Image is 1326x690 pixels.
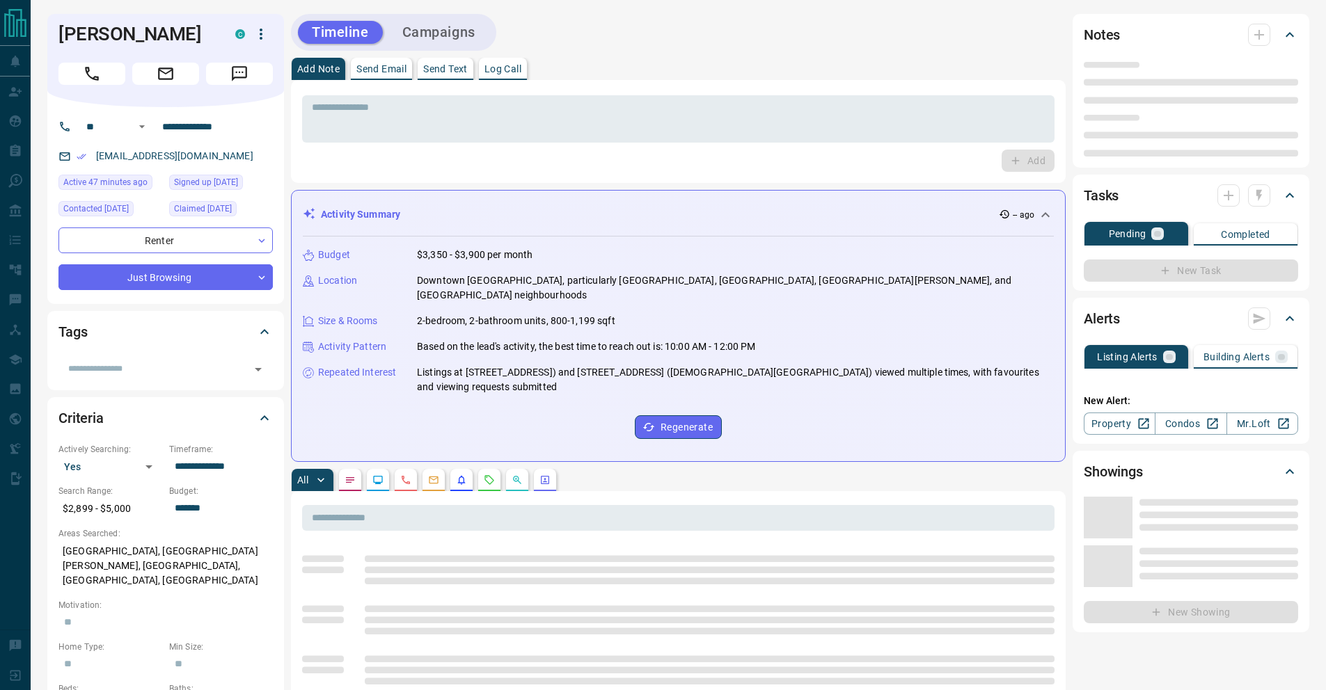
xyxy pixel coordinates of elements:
[318,314,378,328] p: Size & Rooms
[169,201,273,220] div: Tue Oct 07 2025
[169,485,273,497] p: Budget:
[456,474,467,486] svg: Listing Alerts
[1221,230,1270,239] p: Completed
[321,207,400,222] p: Activity Summary
[174,175,238,189] span: Signed up [DATE]
[303,202,1054,227] div: Activity Summary-- ago
[423,64,468,74] p: Send Text
[345,474,356,486] svg: Notes
[1097,352,1158,362] p: Listing Alerts
[298,21,383,44] button: Timeline
[297,475,308,485] p: All
[318,339,386,354] p: Activity Pattern
[318,365,396,380] p: Repeated Interest
[318,273,357,288] p: Location
[1084,307,1120,330] h2: Alerts
[297,64,340,74] p: Add Note
[417,273,1054,303] p: Downtown [GEOGRAPHIC_DATA], particularly [GEOGRAPHIC_DATA], [GEOGRAPHIC_DATA], [GEOGRAPHIC_DATA][...
[1084,184,1119,207] h2: Tasks
[372,474,384,486] svg: Lead Browsing Activity
[169,641,273,653] p: Min Size:
[417,339,756,354] p: Based on the lead's activity, the best time to reach out is: 10:00 AM - 12:00 PM
[58,321,87,343] h2: Tags
[58,407,104,429] h2: Criteria
[388,21,489,44] button: Campaigns
[96,150,253,161] a: [EMAIL_ADDRESS][DOMAIN_NAME]
[206,63,273,85] span: Message
[63,175,148,189] span: Active 47 minutes ago
[58,23,214,45] h1: [PERSON_NAME]
[134,118,150,135] button: Open
[1084,394,1298,408] p: New Alert:
[63,202,129,216] span: Contacted [DATE]
[417,314,615,328] p: 2-bedroom, 2-bathroom units, 800-1,199 sqft
[484,64,521,74] p: Log Call
[1084,412,1155,435] a: Property
[77,152,86,161] svg: Email Verified
[417,365,1054,394] p: Listings at [STREET_ADDRESS]) and [STREET_ADDRESS] ([DEMOGRAPHIC_DATA][GEOGRAPHIC_DATA]) viewed m...
[58,315,273,348] div: Tags
[1013,209,1034,221] p: -- ago
[58,527,273,540] p: Areas Searched:
[58,485,162,497] p: Search Range:
[1084,460,1143,483] h2: Showings
[248,360,268,379] button: Open
[1084,179,1298,212] div: Tasks
[484,474,495,486] svg: Requests
[132,63,199,85] span: Email
[356,64,407,74] p: Send Email
[58,175,162,194] div: Mon Oct 13 2025
[1084,18,1298,51] div: Notes
[1084,24,1120,46] h2: Notes
[58,201,162,220] div: Sun Oct 05 2025
[417,248,532,262] p: $3,350 - $3,900 per month
[169,443,273,456] p: Timeframe:
[58,456,162,478] div: Yes
[58,63,125,85] span: Call
[318,248,350,262] p: Budget
[635,415,722,439] button: Regenerate
[58,227,273,253] div: Renter
[1226,412,1298,435] a: Mr.Loft
[539,474,551,486] svg: Agent Actions
[169,175,273,194] div: Sun Sep 28 2025
[174,202,232,216] span: Claimed [DATE]
[512,474,523,486] svg: Opportunities
[58,599,273,611] p: Motivation:
[1109,229,1146,239] p: Pending
[58,540,273,592] p: [GEOGRAPHIC_DATA], [GEOGRAPHIC_DATA][PERSON_NAME], [GEOGRAPHIC_DATA], [GEOGRAPHIC_DATA], [GEOGRAP...
[428,474,439,486] svg: Emails
[58,443,162,456] p: Actively Searching:
[58,497,162,520] p: $2,899 - $5,000
[1084,455,1298,488] div: Showings
[58,401,273,435] div: Criteria
[58,264,273,290] div: Just Browsing
[1203,352,1270,362] p: Building Alerts
[235,29,245,39] div: condos.ca
[400,474,411,486] svg: Calls
[58,641,162,653] p: Home Type:
[1084,302,1298,335] div: Alerts
[1155,412,1226,435] a: Condos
